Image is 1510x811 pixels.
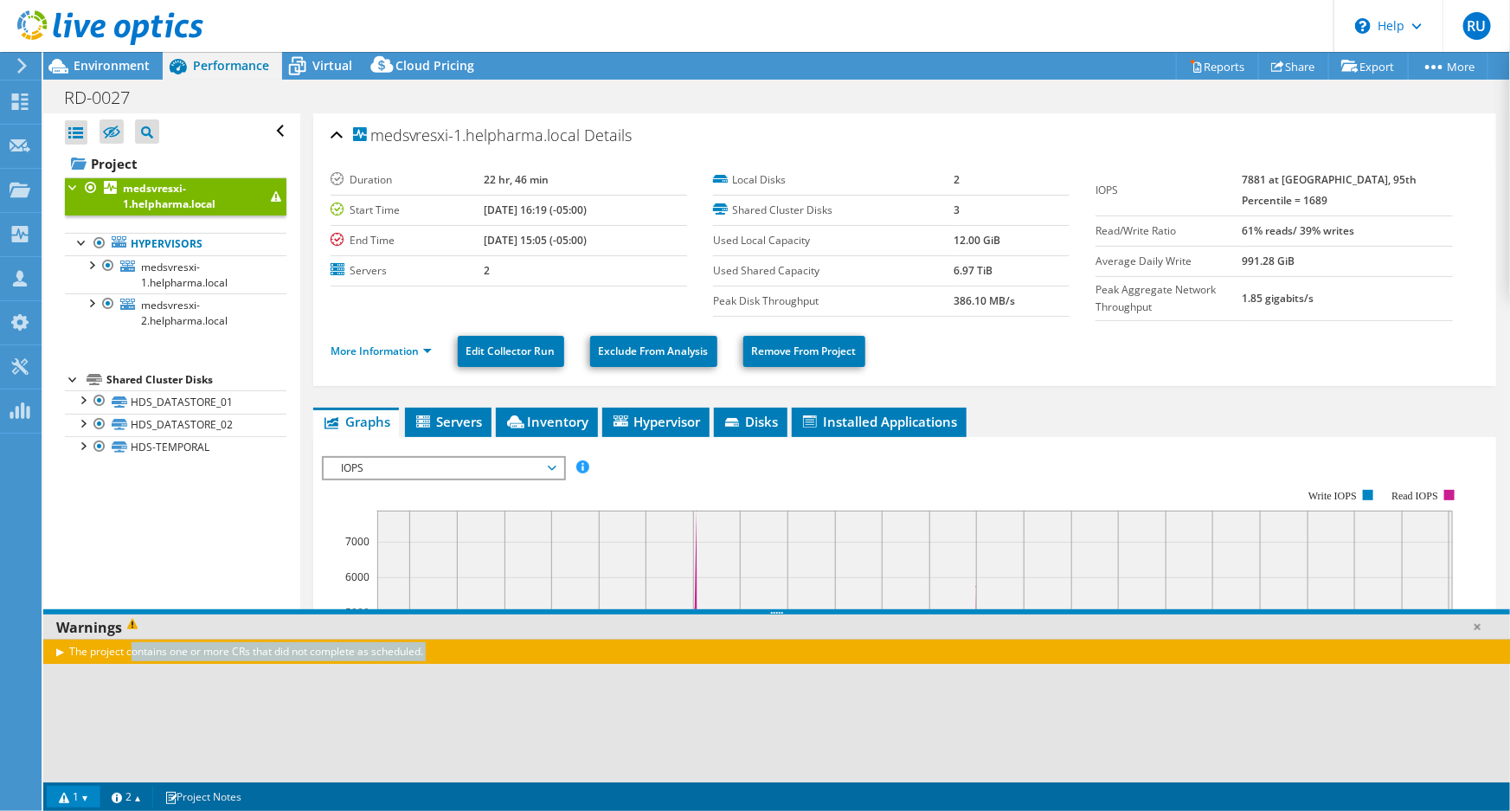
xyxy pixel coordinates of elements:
a: HDS-TEMPORAL [65,436,286,459]
text: 6000 [345,570,369,584]
b: 61% reads/ 39% writes [1242,223,1354,238]
text: 7000 [345,534,369,549]
span: Details [585,125,633,145]
a: More [1408,53,1488,80]
span: RU [1463,12,1491,40]
label: Peak Disk Throughput [713,293,954,310]
a: Hypervisors [65,233,286,255]
label: IOPS [1096,182,1242,199]
a: Exclude From Analysis [590,336,717,367]
a: Edit Collector Run [458,336,564,367]
label: Read/Write Ratio [1096,222,1242,240]
a: Reports [1176,53,1259,80]
label: Start Time [331,202,485,219]
span: Servers [414,413,483,430]
b: 991.28 GiB [1242,254,1295,268]
a: medsvresxi-2.helpharma.local [65,293,286,331]
label: End Time [331,232,485,249]
a: Remove From Project [743,336,865,367]
div: Shared Cluster Disks [106,370,286,390]
span: medsvresxi-1.helpharma.local [353,127,581,145]
label: Used Shared Capacity [713,262,954,280]
label: Peak Aggregate Network Throughput [1096,281,1242,316]
span: Hypervisor [611,413,701,430]
a: HDS_DATASTORE_01 [65,390,286,413]
span: medsvresxi-2.helpharma.local [141,298,228,328]
b: [DATE] 16:19 (-05:00) [484,203,587,217]
b: 386.10 MB/s [954,293,1016,308]
label: Average Daily Write [1096,253,1242,270]
a: HDS_DATASTORE_02 [65,414,286,436]
b: 3 [954,203,961,217]
b: [DATE] 15:05 (-05:00) [484,233,587,248]
a: More Information [331,344,432,358]
a: Project Notes [152,786,254,808]
b: 2 [954,172,961,187]
span: Virtual [312,57,352,74]
span: Disks [723,413,779,430]
h1: RD-0027 [56,88,157,107]
label: Used Local Capacity [713,232,954,249]
span: Cloud Pricing [395,57,474,74]
svg: \n [1355,18,1371,34]
div: Warnings [43,615,1510,640]
text: Write IOPS [1308,490,1357,502]
label: Local Disks [713,171,954,189]
b: 1.85 gigabits/s [1242,291,1314,306]
span: IOPS [332,458,555,479]
div: The project contains one or more CRs that did not complete as scheduled. [43,639,1510,664]
span: Environment [74,57,150,74]
label: Shared Cluster Disks [713,202,954,219]
text: Read IOPS [1391,490,1438,502]
b: 6.97 TiB [954,263,993,278]
span: Installed Applications [800,413,958,430]
a: Share [1258,53,1329,80]
a: medsvresxi-1.helpharma.local [65,177,286,216]
b: medsvresxi-1.helpharma.local [123,181,215,211]
span: Graphs [322,413,390,430]
a: 2 [100,786,153,808]
text: 5000 [345,605,369,620]
b: 7881 at [GEOGRAPHIC_DATA], 95th Percentile = 1689 [1242,172,1417,208]
span: Inventory [504,413,589,430]
label: Duration [331,171,485,189]
b: 12.00 GiB [954,233,1001,248]
b: 2 [484,263,490,278]
span: Performance [193,57,269,74]
span: medsvresxi-1.helpharma.local [141,260,228,290]
a: Export [1328,53,1409,80]
a: medsvresxi-1.helpharma.local [65,255,286,293]
b: 22 hr, 46 min [484,172,549,187]
a: Project [65,150,286,177]
a: 1 [47,786,100,808]
label: Servers [331,262,485,280]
